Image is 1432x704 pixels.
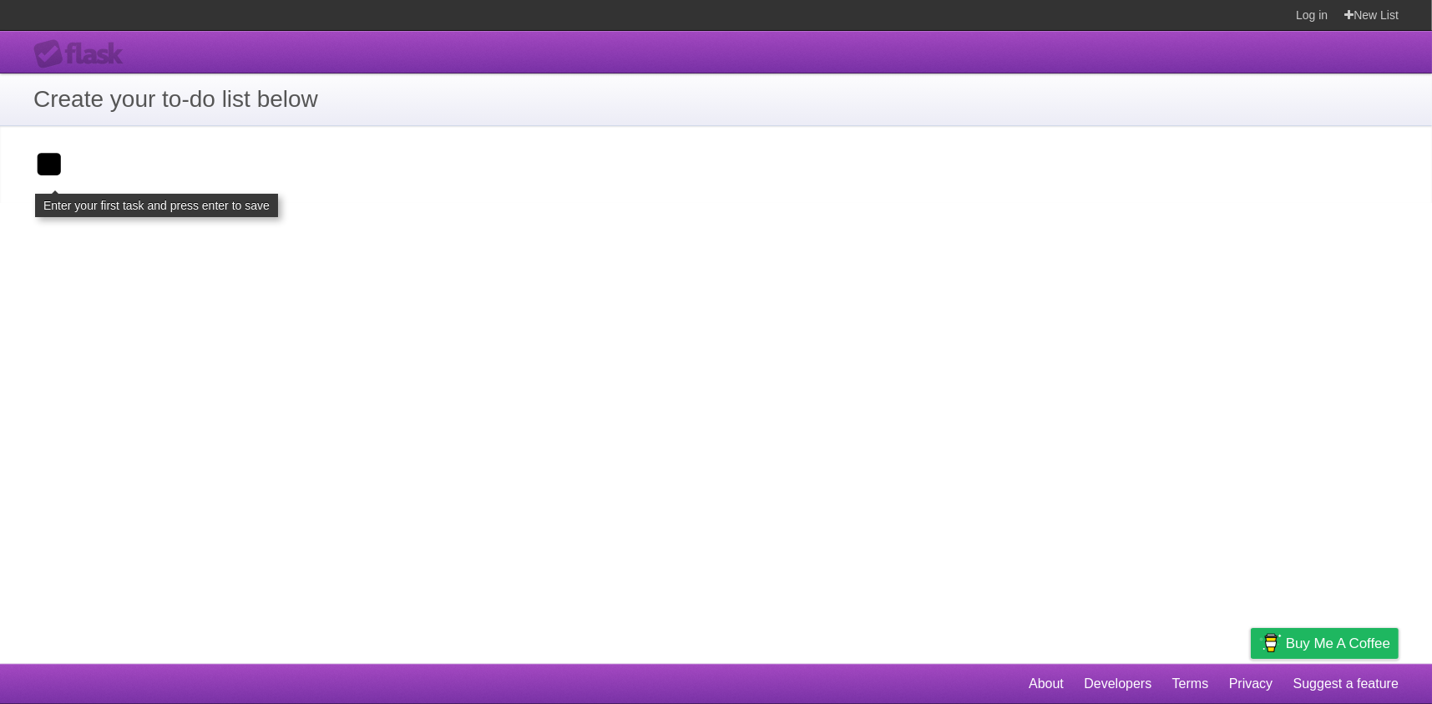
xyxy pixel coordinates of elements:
h1: Create your to-do list below [33,82,1399,117]
div: Flask [33,39,134,69]
a: Privacy [1229,668,1273,700]
a: Developers [1084,668,1151,700]
a: Buy me a coffee [1251,628,1399,659]
a: Suggest a feature [1293,668,1399,700]
img: Buy me a coffee [1259,629,1282,657]
a: About [1029,668,1064,700]
span: Buy me a coffee [1286,629,1390,658]
a: Terms [1172,668,1209,700]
